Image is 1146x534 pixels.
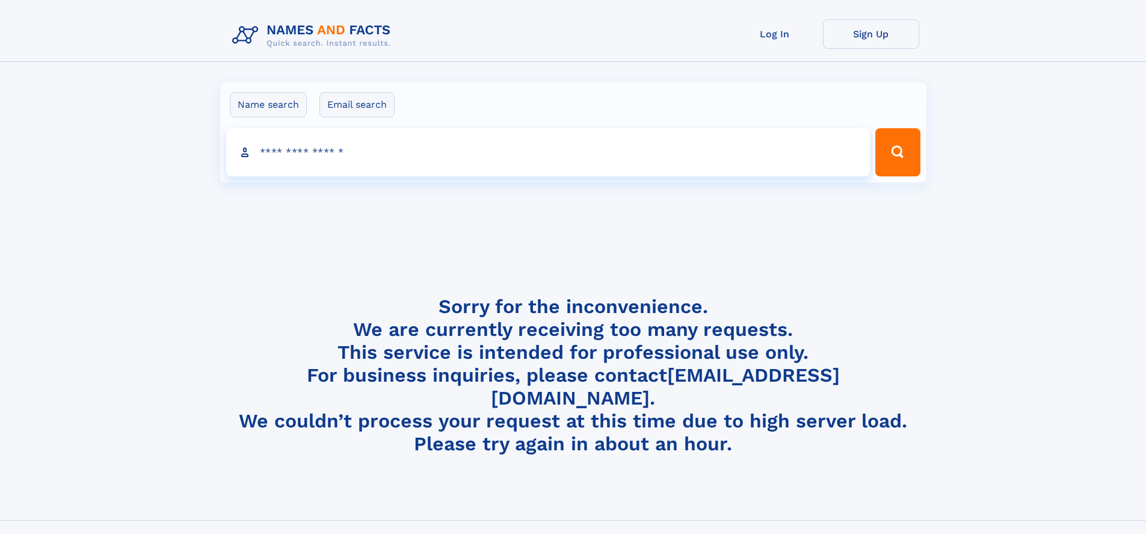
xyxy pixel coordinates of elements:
[875,128,920,176] button: Search Button
[230,92,307,117] label: Name search
[227,295,919,456] h4: Sorry for the inconvenience. We are currently receiving too many requests. This service is intend...
[823,19,919,49] a: Sign Up
[227,19,401,52] img: Logo Names and Facts
[491,364,840,409] a: [EMAIL_ADDRESS][DOMAIN_NAME]
[226,128,870,176] input: search input
[727,19,823,49] a: Log In
[319,92,395,117] label: Email search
